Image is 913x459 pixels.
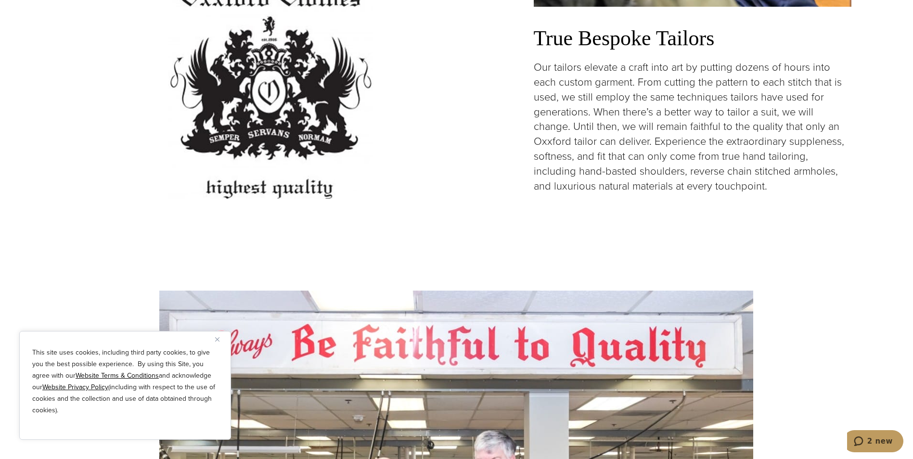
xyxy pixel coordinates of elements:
[215,333,227,345] button: Close
[215,337,219,342] img: Close
[32,347,218,416] p: This site uses cookies, including third party cookies, to give you the best possible experience. ...
[42,382,108,392] a: Website Privacy Policy
[847,430,903,454] iframe: Opens a widget where you can chat to one of our agents
[76,370,159,381] a: Website Terms & Conditions
[534,60,851,193] p: Our tailors elevate a craft into art by putting dozens of hours into each custom garment. From cu...
[534,26,851,51] h3: True Bespoke Tailors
